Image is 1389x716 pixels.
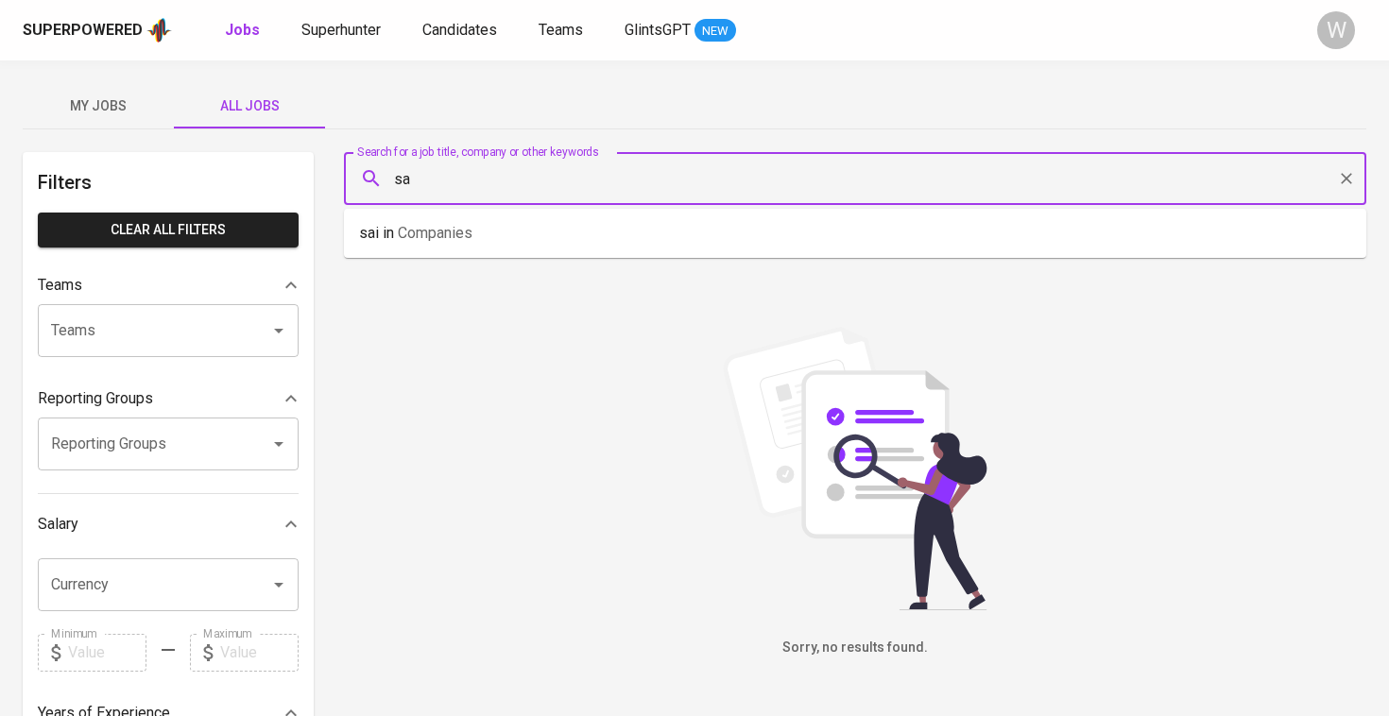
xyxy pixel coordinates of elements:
[359,222,472,245] p: sai in
[713,327,997,610] img: file_searching.svg
[625,21,691,39] span: GlintsGPT
[146,16,172,44] img: app logo
[225,21,260,39] b: Jobs
[38,266,299,304] div: Teams
[38,274,82,297] p: Teams
[625,19,736,43] a: GlintsGPT NEW
[344,638,1366,658] h6: Sorry, no results found.
[23,20,143,42] div: Superpowered
[220,634,299,672] input: Value
[266,431,292,457] button: Open
[539,21,583,39] span: Teams
[422,19,501,43] a: Candidates
[38,213,299,247] button: Clear All filters
[1333,165,1360,192] button: Clear
[38,167,299,197] h6: Filters
[301,19,385,43] a: Superhunter
[185,94,314,118] span: All Jobs
[38,505,299,543] div: Salary
[1317,11,1355,49] div: W
[34,94,163,118] span: My Jobs
[266,571,292,598] button: Open
[23,16,172,44] a: Superpoweredapp logo
[38,380,299,418] div: Reporting Groups
[53,218,283,242] span: Clear All filters
[301,21,381,39] span: Superhunter
[225,19,264,43] a: Jobs
[398,224,472,242] span: Companies
[38,387,153,410] p: Reporting Groups
[422,21,497,39] span: Candidates
[266,317,292,344] button: Open
[694,22,736,41] span: NEW
[539,19,587,43] a: Teams
[68,634,146,672] input: Value
[38,513,78,536] p: Salary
